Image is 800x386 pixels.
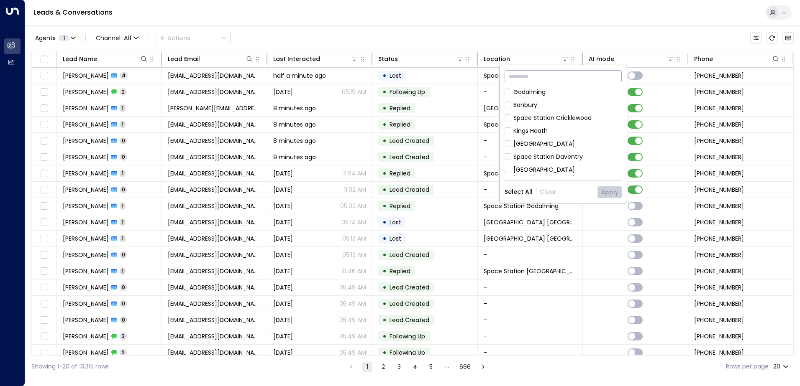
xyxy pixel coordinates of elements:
span: Toggle select row [39,315,49,325]
div: Last Interacted [273,54,359,64]
div: Space Station Daventry [513,152,583,161]
button: Customize [750,32,762,44]
span: 0 [120,300,127,307]
div: • [382,69,387,83]
span: Agents [35,35,56,41]
button: Archived Leads [782,32,794,44]
span: 3 [120,333,127,340]
span: Toggle select row [39,266,49,277]
button: Go to page 2 [378,362,388,372]
span: Replied [390,169,410,178]
span: jwhitefamily@mail.com [168,202,261,210]
span: +441234567890 [694,120,744,129]
td: - [478,133,583,149]
span: +447802424001 [694,71,744,80]
span: Toggle select row [39,119,49,130]
span: jwhitefamily@mail.com [168,153,261,161]
div: Lead Email [168,54,253,64]
span: Jenny White [63,137,109,145]
span: Toggle select row [39,299,49,309]
p: 05:49 AM [339,283,366,292]
span: 1 [120,267,126,274]
button: Go to page 666 [458,362,472,372]
td: - [478,296,583,312]
span: Jenny White [63,332,109,340]
td: - [478,279,583,295]
span: Toggle select row [39,282,49,293]
td: - [478,328,583,344]
span: jwhitefamily@mail.com [168,316,261,324]
span: +441234567890 [694,283,744,292]
span: Aug 19, 2025 [273,300,293,308]
div: • [382,101,387,115]
span: 1 [120,104,126,112]
span: Jenny White [63,202,109,210]
span: Replied [390,267,410,275]
span: jwhitefamily@mail.com [168,185,261,194]
span: 8 minutes ago [273,137,316,145]
span: Channel: [92,32,142,44]
td: - [478,247,583,263]
div: AI mode [589,54,674,64]
span: Toggle select row [39,250,49,260]
span: Lead Created [390,137,429,145]
div: Banbury [505,101,622,109]
div: Location [484,54,569,64]
span: 1 [120,170,126,177]
span: jwhitefamily@mail.com [168,234,261,243]
span: Andy Hodgson [63,104,109,112]
div: • [382,345,387,360]
span: +441234567890 [694,267,744,275]
span: Jenny White [63,120,109,129]
div: • [382,264,387,278]
span: Aug 19, 2025 [273,316,293,324]
span: 8 minutes ago [273,120,316,129]
span: Aug 19, 2025 [273,332,293,340]
span: Aug 20, 2025 [273,267,293,275]
div: Location [484,54,510,64]
span: +441234567890 [694,234,744,243]
p: 05:49 AM [339,316,366,324]
label: Rows per page: [726,362,770,371]
span: 0 [120,284,127,291]
p: 05:49 AM [339,348,366,357]
span: 0 [120,137,127,144]
p: 05:14 AM [341,218,366,226]
span: Toggle select row [39,331,49,342]
span: +441234567890 [694,348,744,357]
div: Godalming [513,88,546,96]
span: Toggle select row [39,217,49,228]
span: pevans21@yahoo.com [168,71,261,80]
span: 9 minutes ago [273,153,316,161]
span: Jenny White [63,218,109,226]
button: Go to next page [478,362,488,372]
span: Toggle select row [39,234,49,244]
span: Space Station Hall Green [484,104,545,112]
span: 0 [120,251,127,258]
span: Toggle select row [39,348,49,358]
div: • [382,313,387,327]
div: Actions [159,34,190,42]
p: 11:02 AM [344,185,366,194]
span: jwhitefamily@mail.com [168,218,261,226]
span: Jenny White [63,348,109,357]
span: Toggle select row [39,136,49,146]
span: jwhitefamily@mail.com [168,120,261,129]
div: Space Station Cricklewood [505,114,622,122]
span: Replied [390,202,410,210]
span: Lead Created [390,300,429,308]
div: [GEOGRAPHIC_DATA] [513,140,575,148]
span: Aug 21, 2025 [273,218,293,226]
button: Go to page 4 [410,362,420,372]
span: jwhitefamily@mail.com [168,283,261,292]
span: Toggle select row [39,87,49,97]
span: Space Station Brentford [484,169,577,178]
span: jwhitefamily@mail.com [168,332,261,340]
span: Aug 19, 2025 [273,348,293,357]
span: Following Up [390,332,425,340]
div: Space Station Cricklewood [513,114,592,122]
div: 20 [773,361,790,373]
span: Yesterday [273,169,293,178]
span: 0 [120,316,127,323]
span: Lead Created [390,316,429,324]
